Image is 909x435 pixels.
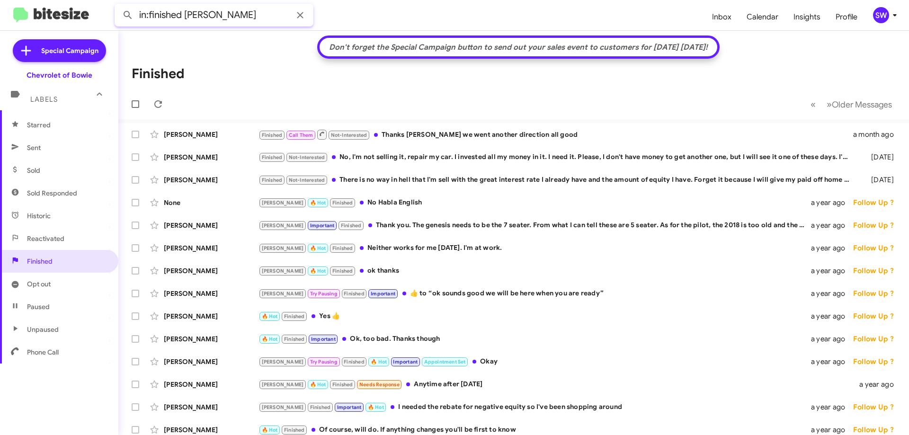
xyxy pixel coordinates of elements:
[258,197,811,208] div: No Habla English
[828,3,865,31] a: Profile
[853,198,901,207] div: Follow Up ?
[856,380,901,389] div: a year ago
[262,382,304,388] span: [PERSON_NAME]
[332,200,353,206] span: Finished
[865,7,899,23] button: SW
[289,177,325,183] span: Not-Interested
[164,130,258,139] div: [PERSON_NAME]
[311,336,336,342] span: Important
[344,291,365,297] span: Finished
[811,266,853,275] div: a year ago
[856,152,901,162] div: [DATE]
[332,382,353,388] span: Finished
[821,95,898,114] button: Next
[258,356,811,367] div: Okay
[289,132,313,138] span: Call Them
[262,222,304,229] span: [PERSON_NAME]
[805,95,821,114] button: Previous
[258,334,811,345] div: Ok, too bad. Thanks though
[341,222,362,229] span: Finished
[27,257,53,266] span: Finished
[164,175,258,185] div: [PERSON_NAME]
[27,143,41,152] span: Sent
[289,154,325,160] span: Not-Interested
[164,357,258,366] div: [PERSON_NAME]
[811,425,853,435] div: a year ago
[811,243,853,253] div: a year ago
[262,268,304,274] span: [PERSON_NAME]
[832,99,892,110] span: Older Messages
[853,311,901,321] div: Follow Up ?
[262,132,283,138] span: Finished
[811,402,853,412] div: a year ago
[310,268,326,274] span: 🔥 Hot
[811,221,853,230] div: a year ago
[164,221,258,230] div: [PERSON_NAME]
[164,243,258,253] div: [PERSON_NAME]
[811,357,853,366] div: a year ago
[164,334,258,344] div: [PERSON_NAME]
[258,220,811,231] div: Thank you. The genesis needs to be the 7 seater. From what I can tell these are 5 seater. As for ...
[853,130,901,139] div: a month ago
[132,66,185,81] h1: Finished
[337,404,362,410] span: Important
[853,221,901,230] div: Follow Up ?
[811,198,853,207] div: a year ago
[262,427,278,433] span: 🔥 Hot
[853,402,901,412] div: Follow Up ?
[41,46,98,55] span: Special Campaign
[873,7,889,23] div: SW
[811,311,853,321] div: a year ago
[331,132,367,138] span: Not-Interested
[164,266,258,275] div: [PERSON_NAME]
[805,95,898,114] nav: Page navigation example
[258,288,811,299] div: ​👍​ to “ ok sounds good we will be here when you are ready ”
[853,357,901,366] div: Follow Up ?
[332,245,353,251] span: Finished
[164,380,258,389] div: [PERSON_NAME]
[258,266,811,276] div: ok thanks
[811,289,853,298] div: a year ago
[258,379,856,390] div: Anytime after [DATE]
[310,404,331,410] span: Finished
[344,359,365,365] span: Finished
[164,289,258,298] div: [PERSON_NAME]
[284,427,305,433] span: Finished
[786,3,828,31] a: Insights
[856,175,901,185] div: [DATE]
[324,43,713,52] div: Don't forget the Special Campaign button to send out your sales event to customers for [DATE] [DA...
[310,222,335,229] span: Important
[262,200,304,206] span: [PERSON_NAME]
[262,313,278,320] span: 🔥 Hot
[310,291,338,297] span: Try Pausing
[284,336,305,342] span: Finished
[853,266,901,275] div: Follow Up ?
[27,120,51,130] span: Starred
[371,291,395,297] span: Important
[27,71,92,80] div: Chevrolet of Bowie
[258,129,853,141] div: Thanks [PERSON_NAME] we went another direction all good
[739,3,786,31] span: Calendar
[258,402,811,413] div: I needed the rebate for negative equity so I've been shopping around
[27,166,40,175] span: Sold
[27,188,77,198] span: Sold Responded
[262,291,304,297] span: [PERSON_NAME]
[30,95,58,104] span: Labels
[262,404,304,410] span: [PERSON_NAME]
[258,152,856,163] div: No, I'm not selling it, repair my car. I invested all my money in it. I need it. Please, I don't ...
[704,3,739,31] a: Inbox
[27,279,51,289] span: Opt out
[811,98,816,110] span: «
[27,211,51,221] span: Historic
[27,347,59,357] span: Phone Call
[310,359,338,365] span: Try Pausing
[284,313,305,320] span: Finished
[853,425,901,435] div: Follow Up ?
[827,98,832,110] span: »
[393,359,418,365] span: Important
[368,404,384,410] span: 🔥 Hot
[262,245,304,251] span: [PERSON_NAME]
[359,382,400,388] span: Needs Response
